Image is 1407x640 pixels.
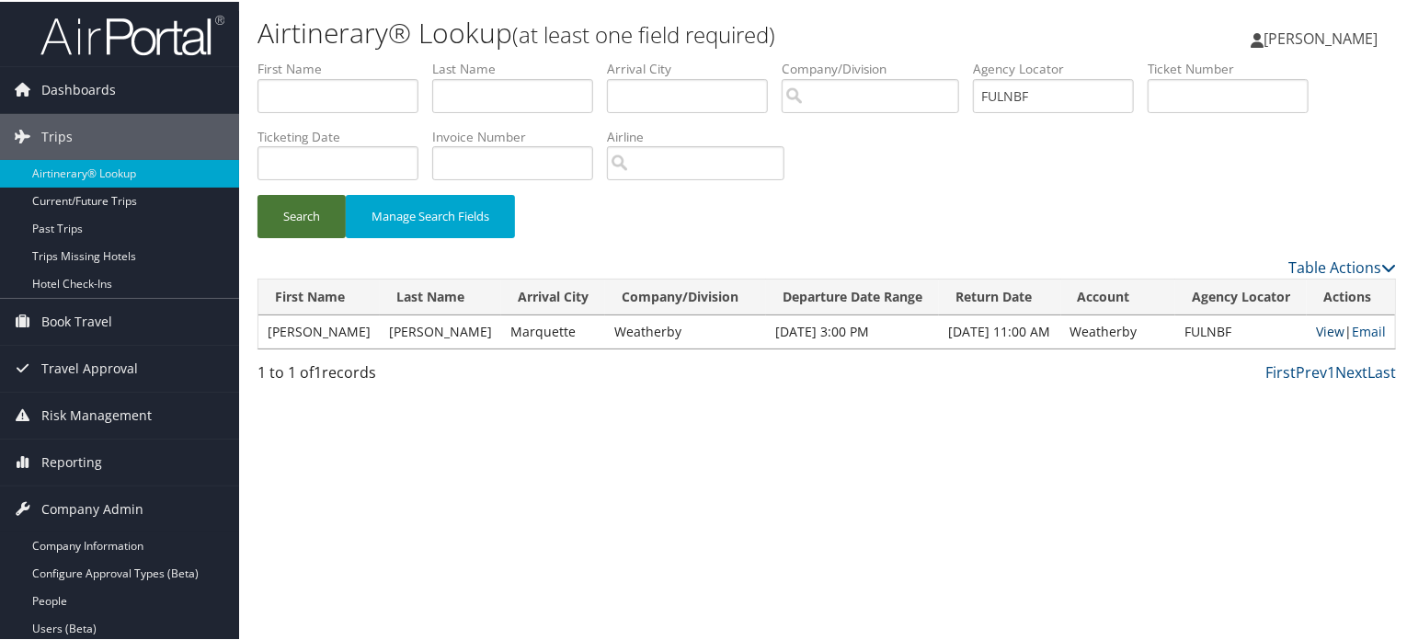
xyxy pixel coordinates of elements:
[766,314,939,347] td: [DATE] 3:00 PM
[1265,360,1296,381] a: First
[1367,360,1396,381] a: Last
[257,12,1016,51] h1: Airtinerary® Lookup
[258,278,380,314] th: First Name: activate to sort column descending
[1061,278,1175,314] th: Account: activate to sort column ascending
[380,314,501,347] td: [PERSON_NAME]
[40,12,224,55] img: airportal-logo.png
[41,297,112,343] span: Book Travel
[257,193,346,236] button: Search
[607,58,782,76] label: Arrival City
[605,278,766,314] th: Company/Division
[432,126,607,144] label: Invoice Number
[258,314,380,347] td: [PERSON_NAME]
[41,438,102,484] span: Reporting
[1296,360,1327,381] a: Prev
[346,193,515,236] button: Manage Search Fields
[380,278,501,314] th: Last Name: activate to sort column ascending
[1327,360,1335,381] a: 1
[1061,314,1175,347] td: Weatherby
[1148,58,1322,76] label: Ticket Number
[501,278,605,314] th: Arrival City: activate to sort column ascending
[41,391,152,437] span: Risk Management
[766,278,939,314] th: Departure Date Range: activate to sort column ascending
[1316,321,1344,338] a: View
[512,17,775,48] small: (at least one field required)
[41,485,143,531] span: Company Admin
[1352,321,1386,338] a: Email
[1264,27,1378,47] span: [PERSON_NAME]
[1288,256,1396,276] a: Table Actions
[501,314,605,347] td: Marquette
[1175,278,1307,314] th: Agency Locator: activate to sort column ascending
[432,58,607,76] label: Last Name
[1251,9,1396,64] a: [PERSON_NAME]
[782,58,973,76] label: Company/Division
[1335,360,1367,381] a: Next
[257,126,432,144] label: Ticketing Date
[41,344,138,390] span: Travel Approval
[1307,278,1395,314] th: Actions
[973,58,1148,76] label: Agency Locator
[1175,314,1307,347] td: FULNBF
[939,314,1061,347] td: [DATE] 11:00 AM
[1307,314,1395,347] td: |
[939,278,1061,314] th: Return Date: activate to sort column ascending
[41,65,116,111] span: Dashboards
[257,360,521,391] div: 1 to 1 of records
[607,126,798,144] label: Airline
[257,58,432,76] label: First Name
[605,314,766,347] td: Weatherby
[41,112,73,158] span: Trips
[314,360,322,381] span: 1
